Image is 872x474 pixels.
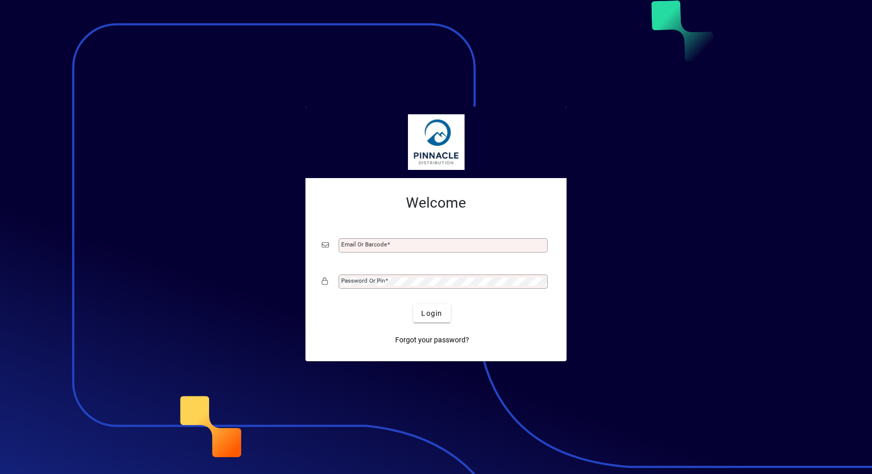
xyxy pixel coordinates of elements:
[391,331,473,349] a: Forgot your password?
[395,335,469,345] span: Forgot your password?
[341,241,387,248] mat-label: Email or Barcode
[413,304,450,322] button: Login
[322,194,550,212] h2: Welcome
[341,277,385,284] mat-label: Password or Pin
[421,308,442,319] span: Login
